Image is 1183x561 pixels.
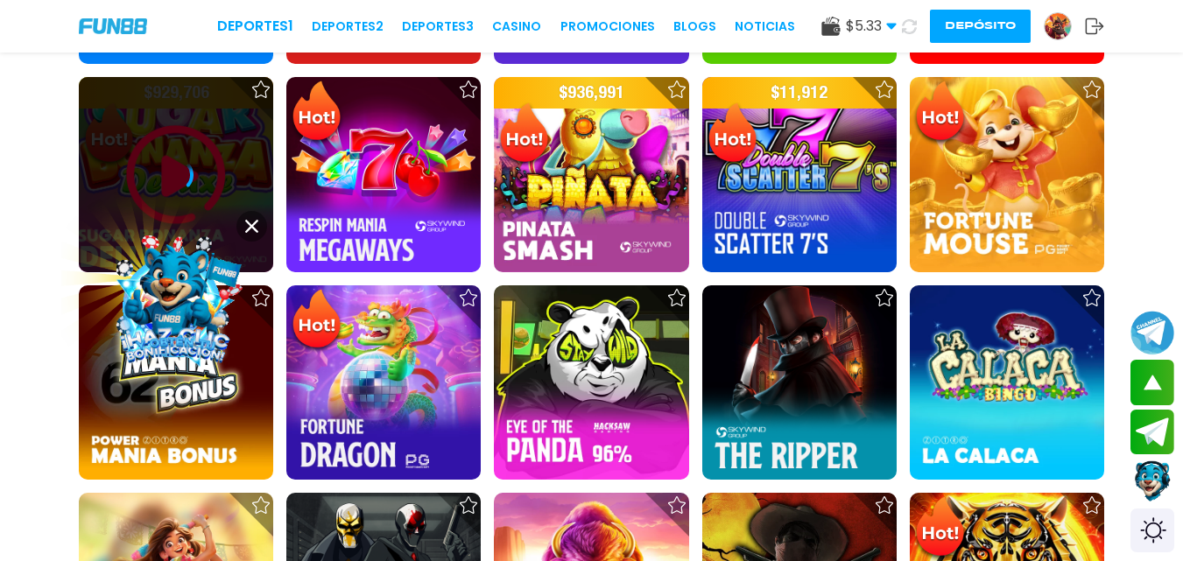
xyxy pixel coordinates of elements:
img: Double Scatter 7’s [702,77,897,271]
img: Fortune Mouse [910,77,1104,271]
img: Fortune Dragon [286,285,481,480]
a: Deportes1 [217,16,293,37]
a: NOTICIAS [735,18,795,36]
div: Switch theme [1130,508,1174,552]
a: Promociones [560,18,655,36]
a: CASINO [492,18,541,36]
button: Contact customer service [1130,459,1174,504]
button: Join telegram [1130,410,1174,455]
a: Deportes3 [402,18,474,36]
a: Deportes2 [312,18,384,36]
img: Hot [912,79,968,147]
img: Hot [288,287,345,355]
img: Power Mania Bonus [79,285,273,480]
img: Hot [288,79,345,147]
a: BLOGS [673,18,716,36]
img: Eye of the Panda 96% [494,285,688,480]
img: Company Logo [79,18,147,33]
img: Hot [496,101,553,169]
a: Avatar [1044,12,1085,40]
img: Piñata Smash™ [494,77,688,271]
span: $ 5.33 [846,16,897,37]
button: Join telegram channel [1130,310,1174,355]
img: Hot [704,101,761,169]
p: $ 11,912 [702,77,897,109]
img: Image Link [96,220,254,377]
button: Depósito [930,10,1031,43]
img: Respin Mania Megaways [286,77,481,271]
img: Avatar [1045,13,1071,39]
img: The Ripper [702,285,897,480]
img: La Calaca [910,285,1104,480]
button: scroll up [1130,360,1174,405]
p: $ 936,991 [494,77,688,109]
